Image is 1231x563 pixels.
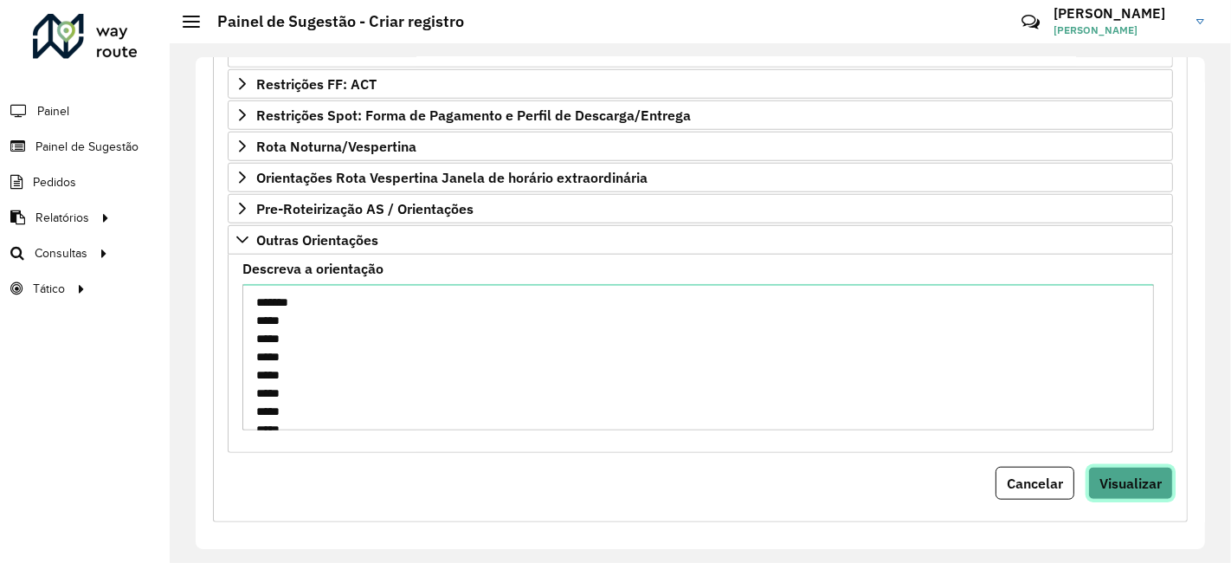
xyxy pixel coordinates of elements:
a: Rota Noturna/Vespertina [228,132,1173,161]
span: Outras Orientações [256,233,378,247]
span: Pre-Roteirização AS / Orientações [256,202,474,216]
span: Visualizar [1099,475,1162,492]
a: Restrições Spot: Forma de Pagamento e Perfil de Descarga/Entrega [228,100,1173,130]
span: Restrições Spot: Forma de Pagamento e Perfil de Descarga/Entrega [256,108,691,122]
label: Descreva a orientação [242,258,383,279]
span: Relatórios [35,209,89,227]
a: Orientações Rota Vespertina Janela de horário extraordinária [228,163,1173,192]
button: Cancelar [996,467,1074,500]
span: Rota Noturna/Vespertina [256,139,416,153]
span: [PERSON_NAME] [1054,23,1183,38]
span: Painel [37,102,69,120]
a: Restrições FF: ACT [228,69,1173,99]
span: Pedidos [33,173,76,191]
div: Outras Orientações [228,255,1173,453]
a: Outras Orientações [228,225,1173,255]
span: Cancelar [1007,475,1063,492]
span: Orientações Rota Vespertina Janela de horário extraordinária [256,171,648,184]
span: Consultas [35,244,87,262]
h2: Painel de Sugestão - Criar registro [200,12,464,31]
button: Visualizar [1088,467,1173,500]
span: Restrições FF: ACT [256,77,377,91]
a: Pre-Roteirização AS / Orientações [228,194,1173,223]
span: Painel de Sugestão [35,138,139,156]
h3: [PERSON_NAME] [1054,5,1183,22]
span: Tático [33,280,65,298]
a: Contato Rápido [1012,3,1049,41]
